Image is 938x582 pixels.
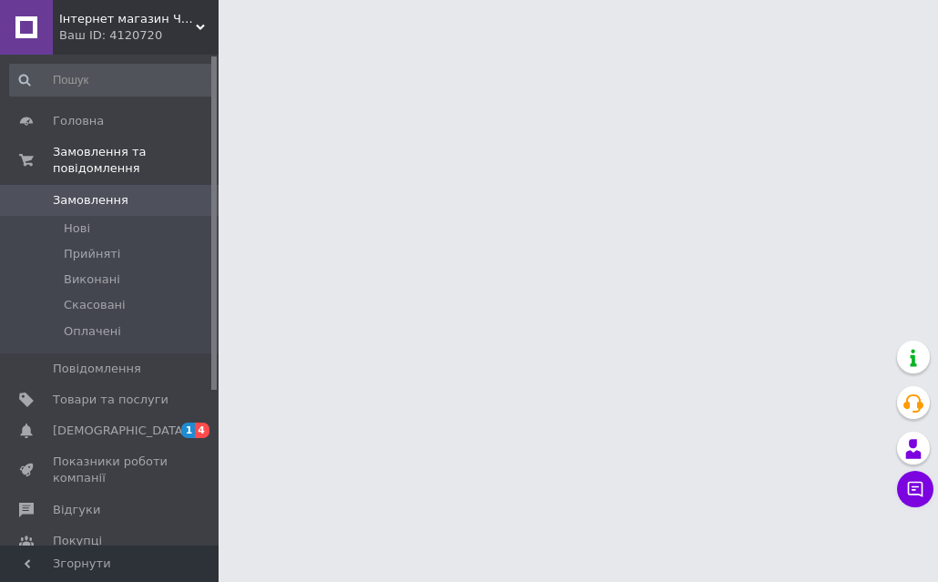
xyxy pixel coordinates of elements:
[181,423,196,438] span: 1
[64,220,90,237] span: Нові
[53,533,102,549] span: Покупці
[53,192,128,209] span: Замовлення
[53,392,168,408] span: Товари та послуги
[64,271,120,288] span: Виконані
[897,471,933,507] button: Чат з покупцем
[53,361,141,377] span: Повідомлення
[53,502,100,518] span: Відгуки
[53,113,104,129] span: Головна
[9,64,215,97] input: Пошук
[53,454,168,486] span: Показники роботи компанії
[59,11,196,27] span: Інтернет магазин Чавун
[53,423,188,439] span: [DEMOGRAPHIC_DATA]
[53,144,219,177] span: Замовлення та повідомлення
[59,27,219,44] div: Ваш ID: 4120720
[64,297,126,313] span: Скасовані
[64,246,120,262] span: Прийняті
[195,423,209,438] span: 4
[64,323,121,340] span: Оплачені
